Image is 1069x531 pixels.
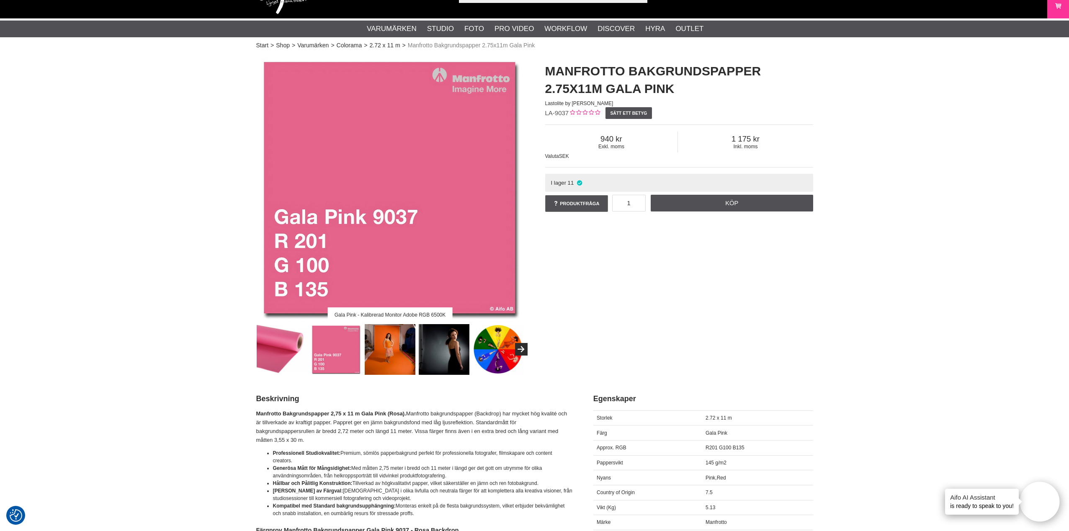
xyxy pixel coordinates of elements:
span: Country of Origin [597,490,635,495]
a: Discover [598,23,635,34]
span: I lager [551,180,566,186]
li: Monteras enkelt på de flesta bakgrundssystem, vilket erbjuder bekvämlighet och snabb installation... [273,502,572,517]
a: 2.72 x 11 m [369,41,400,50]
span: > [331,41,334,50]
span: > [364,41,367,50]
a: Produktfråga [545,195,608,212]
strong: Professionell Studiokvalitet: [273,450,340,456]
li: Tillverkad av högkvalitativt papper, vilket säkerställer en jämn och ren fotobakgrund. [273,479,572,487]
button: Next [515,343,528,356]
span: Manfrotto [706,519,727,525]
span: Valuta [545,153,559,159]
span: > [270,41,274,50]
img: Gala Pink - Kalibrerad Monitor Adobe RGB 6500K [311,324,361,375]
span: R201 G100 B135 [706,445,744,451]
strong: Generösa Mått för Mångsidighet: [273,465,351,471]
span: 7.5 [706,490,713,495]
span: Gala Pink [706,430,727,436]
li: Premium, sömlös papperbakgrund perfekt för professionella fotografer, filmskapare och content cre... [273,449,572,464]
span: 145 g/m2 [706,460,726,466]
p: Manfrotto bakgrundspapper (Backdrop) har mycket hög kvalité och är tillverkade av kraftigt papper... [256,410,572,444]
strong: Manfrotto Bakgrundspapper 2,75 x 11 m Gala Pink (Rosa). [256,410,406,417]
span: 11 [568,180,574,186]
img: Color Wheel [473,324,523,375]
li: [DEMOGRAPHIC_DATA] i olika livfulla och neutrala färger för att komplettera alla kreativa visione... [273,487,572,502]
span: 5.13 [706,505,715,510]
button: Samtyckesinställningar [10,508,22,523]
span: 1 175 [678,134,813,144]
strong: Kompatibel med Standard bakgrundsupphängning: [273,503,396,509]
a: Sätt ett betyg [605,107,652,119]
img: Paper Roll Backgrounds [419,324,469,375]
a: Hyra [645,23,665,34]
h2: Beskrivning [256,394,572,404]
span: 940 [545,134,678,144]
li: Med måtten 2,75 meter i bredd och 11 meter i längd ger det gott om utrymme för olika användningso... [273,464,572,479]
a: Workflow [544,23,587,34]
a: Foto [464,23,484,34]
img: Manfrotto Bakgrundspapper [256,54,524,322]
strong: Hållbar och Pålitlig Konstruktion: [273,480,353,486]
span: Lastolite by [PERSON_NAME] [545,101,613,106]
a: Varumärken [367,23,417,34]
span: Vikt (Kg) [597,505,616,510]
a: Start [256,41,269,50]
span: LA-9037 [545,109,569,116]
span: Nyans [597,475,611,481]
a: Studio [427,23,454,34]
h1: Manfrotto Bakgrundspapper 2.75x11m Gala Pink [545,62,813,98]
a: Gala Pink - Kalibrerad Monitor Adobe RGB 6500K [256,54,524,322]
span: > [402,41,406,50]
img: Manfrotto bakgrundspapper [365,324,415,375]
span: Manfrotto Bakgrundspapper 2.75x11m Gala Pink [408,41,535,50]
a: Pro Video [495,23,534,34]
a: Varumärken [297,41,329,50]
img: Manfrotto Bakgrundspapper [257,324,307,375]
img: Revisit consent button [10,509,22,522]
span: Inkl. moms [678,144,813,150]
span: Exkl. moms [545,144,678,150]
span: > [292,41,295,50]
div: Gala Pink - Kalibrerad Monitor Adobe RGB 6500K [327,307,453,322]
i: I lager [576,180,583,186]
strong: [PERSON_NAME] av Färgval: [273,488,343,494]
h2: Egenskaper [593,394,813,404]
span: Approx. RGB [597,445,626,451]
span: 2.72 x 11 m [706,415,732,421]
div: is ready to speak to you! [945,489,1019,515]
span: Pink,Red [706,475,726,481]
div: Kundbetyg: 0 [569,109,600,118]
a: Köp [651,195,813,211]
a: Shop [276,41,290,50]
a: Colorama [337,41,362,50]
span: Storlek [597,415,612,421]
a: Outlet [675,23,703,34]
h4: Aifo AI Assistant [950,493,1014,502]
span: SEK [559,153,569,159]
span: Färg [597,430,607,436]
span: Pappersvikt [597,460,623,466]
span: Märke [597,519,610,525]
